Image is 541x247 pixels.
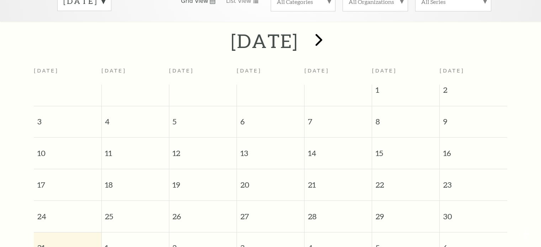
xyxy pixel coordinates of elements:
span: 10 [34,138,101,162]
span: 11 [102,138,169,162]
span: 5 [169,106,237,131]
th: [DATE] [101,64,169,85]
span: 26 [169,201,237,225]
span: 23 [440,169,507,194]
span: 30 [440,201,507,225]
span: 13 [237,138,304,162]
th: [DATE] [237,64,304,85]
button: next [305,28,331,54]
span: 18 [102,169,169,194]
span: 12 [169,138,237,162]
span: 2 [440,85,507,99]
span: 24 [34,201,101,225]
span: 9 [440,106,507,131]
span: 28 [304,201,372,225]
span: 22 [372,169,439,194]
span: 20 [237,169,304,194]
span: 6 [237,106,304,131]
span: 14 [304,138,372,162]
span: 25 [102,201,169,225]
span: 17 [34,169,101,194]
span: 27 [237,201,304,225]
span: 1 [372,85,439,99]
span: 21 [304,169,372,194]
span: 15 [372,138,439,162]
span: [DATE] [372,68,397,74]
span: 3 [34,106,101,131]
span: 29 [372,201,439,225]
th: [DATE] [169,64,237,85]
span: 19 [169,169,237,194]
span: [DATE] [440,68,465,74]
h2: [DATE] [231,29,298,52]
span: 16 [440,138,507,162]
span: 7 [304,106,372,131]
th: [DATE] [304,64,372,85]
span: 4 [102,106,169,131]
th: [DATE] [34,64,101,85]
span: 8 [372,106,439,131]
